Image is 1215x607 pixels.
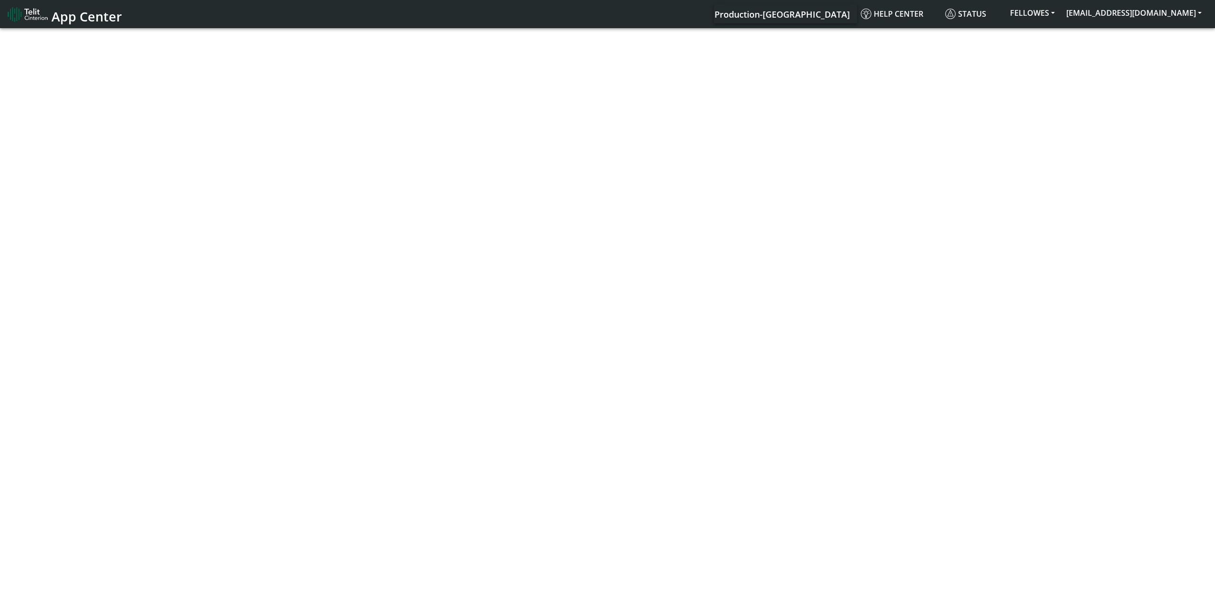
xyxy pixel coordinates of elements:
a: Status [941,4,1004,23]
span: App Center [51,8,122,25]
a: App Center [8,4,121,24]
span: Production-[GEOGRAPHIC_DATA] [715,9,850,20]
span: Help center [861,9,923,19]
span: Status [945,9,986,19]
button: [EMAIL_ADDRESS][DOMAIN_NAME] [1061,4,1207,21]
button: FELLOWES [1004,4,1061,21]
img: knowledge.svg [861,9,871,19]
img: status.svg [945,9,956,19]
a: Your current platform instance [714,4,849,23]
a: Help center [857,4,941,23]
img: logo-telit-cinterion-gw-new.png [8,7,48,22]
